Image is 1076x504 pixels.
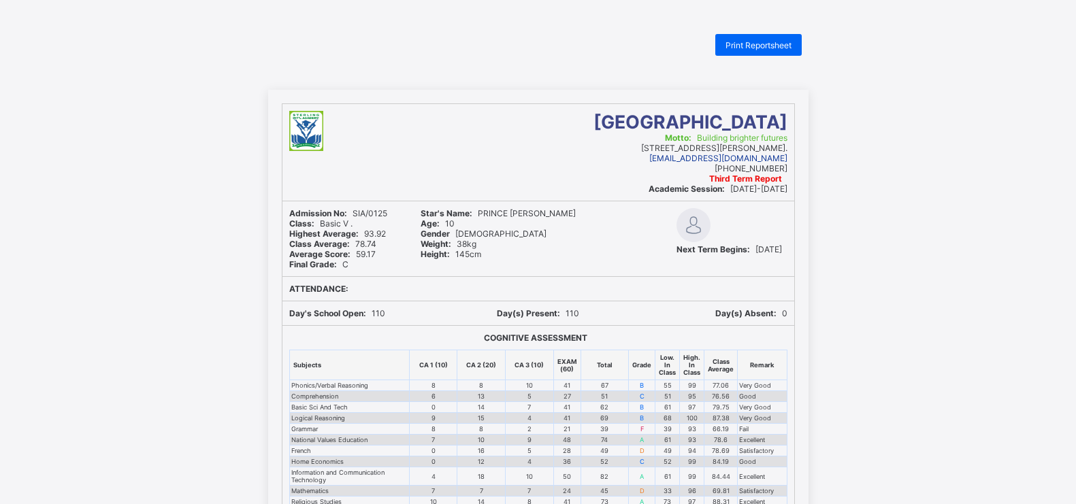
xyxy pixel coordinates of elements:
td: Home Economics [289,456,409,467]
td: F [629,424,655,435]
th: Total [581,350,629,380]
td: 4 [506,456,554,467]
b: Academic Session: [649,184,725,194]
td: Phonics/Verbal Reasoning [289,380,409,391]
td: 49 [655,446,680,456]
td: Very Good [738,402,787,413]
td: 82 [581,467,629,486]
span: 59.17 [289,249,376,259]
span: [DEMOGRAPHIC_DATA] [421,229,547,239]
td: 13 [457,391,506,402]
span: Building brighter futures [665,133,787,143]
b: Gender [421,229,450,239]
span: SIA/0125 [289,208,387,218]
th: Remark [738,350,787,380]
td: 69.81 [704,486,738,497]
td: 10 [506,380,554,391]
td: 68 [655,413,680,424]
td: Basic Sci And Tech [289,402,409,413]
td: 52 [655,456,680,467]
span: [EMAIL_ADDRESS][DOMAIN_NAME] [649,153,787,163]
td: 93 [680,435,704,446]
td: 10 [506,467,554,486]
span: C [289,259,348,269]
td: 74 [581,435,629,446]
span: 38kg [421,239,476,249]
td: Logical Reasoning [289,413,409,424]
td: 94 [680,446,704,456]
td: 14 [457,402,506,413]
th: CA 2 (20) [457,350,506,380]
th: Class Average [704,350,738,380]
td: 8 [409,424,457,435]
td: 5 [506,391,554,402]
td: 39 [655,424,680,435]
td: 77.06 [704,380,738,391]
td: 16 [457,446,506,456]
td: 0 [409,456,457,467]
b: Class: [289,218,314,229]
td: C [629,391,655,402]
b: Age: [421,218,440,229]
td: Comprehension [289,391,409,402]
td: B [629,402,655,413]
th: CA 3 (10) [506,350,554,380]
td: 61 [655,435,680,446]
td: 36 [553,456,581,467]
span: Print Reportsheet [726,40,792,50]
td: 51 [655,391,680,402]
td: 27 [553,391,581,402]
td: 84.44 [704,467,738,486]
td: 99 [680,456,704,467]
b: Average Score: [289,249,350,259]
td: 4 [409,467,457,486]
b: Weight: [421,239,451,249]
td: 6 [409,391,457,402]
td: 0 [409,446,457,456]
td: 41 [553,380,581,391]
td: 78.69 [704,446,738,456]
th: Grade [629,350,655,380]
span: Basic V . [289,218,353,229]
td: 41 [553,413,581,424]
td: 52 [581,456,629,467]
td: 76.56 [704,391,738,402]
td: Grammar [289,424,409,435]
td: 48 [553,435,581,446]
b: COGNITIVE ASSESSMENT [484,333,587,343]
b: Day(s) Absent: [715,308,777,318]
td: 95 [680,391,704,402]
td: 93 [680,424,704,435]
td: 87.38 [704,413,738,424]
b: Star's Name: [421,208,472,218]
td: A [629,467,655,486]
span: 10 [421,218,455,229]
span: 78.74 [289,239,376,249]
b: Final Grade: [289,259,337,269]
td: 79.75 [704,402,738,413]
th: EXAM (60) [553,350,581,380]
span: [STREET_ADDRESS][PERSON_NAME]. [641,143,787,153]
b: Height: [421,249,450,259]
span: 110 [289,308,385,318]
td: 9 [506,435,554,446]
td: Satisfactory [738,446,787,456]
td: Excellent [738,467,787,486]
td: 15 [457,413,506,424]
td: 100 [680,413,704,424]
td: 7 [457,486,506,497]
td: National Values Education [289,435,409,446]
th: Low. In Class [655,350,680,380]
span: 145cm [421,249,481,259]
td: 7 [506,486,554,497]
td: 69 [581,413,629,424]
td: Very Good [738,380,787,391]
td: 8 [457,380,506,391]
td: B [629,380,655,391]
td: 18 [457,467,506,486]
td: 12 [457,456,506,467]
td: A [629,435,655,446]
td: 67 [581,380,629,391]
td: 0 [409,402,457,413]
td: Mathematics [289,486,409,497]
